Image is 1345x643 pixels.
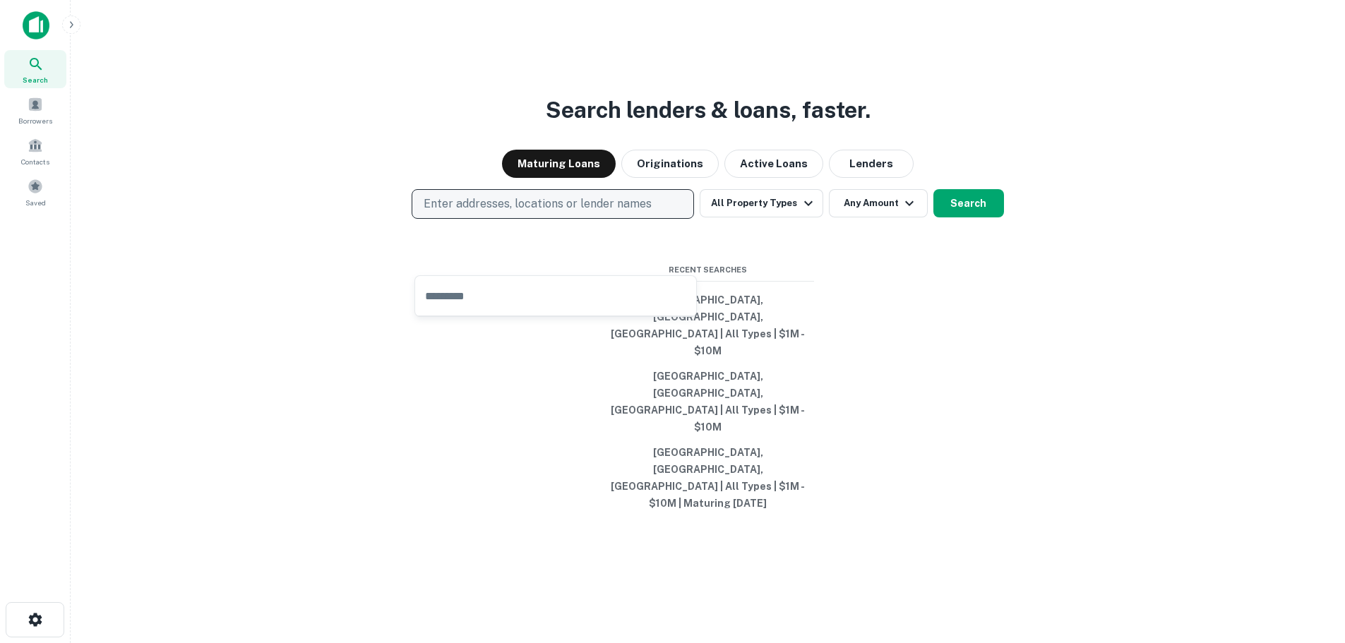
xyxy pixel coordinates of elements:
span: Saved [25,197,46,208]
a: Saved [4,173,66,211]
button: Search [933,189,1004,217]
button: Originations [621,150,719,178]
button: [GEOGRAPHIC_DATA], [GEOGRAPHIC_DATA], [GEOGRAPHIC_DATA] | All Types | $1M - $10M [602,287,814,363]
a: Borrowers [4,91,66,129]
img: capitalize-icon.png [23,11,49,40]
button: Any Amount [829,189,928,217]
span: Search [23,74,48,85]
span: Borrowers [18,115,52,126]
button: Active Loans [724,150,823,178]
button: Lenders [829,150,914,178]
h3: Search lenders & loans, faster. [546,93,871,127]
span: Recent Searches [602,264,814,276]
button: Enter addresses, locations or lender names [412,189,694,219]
button: All Property Types [700,189,823,217]
p: Enter addresses, locations or lender names [424,196,652,212]
button: Maturing Loans [502,150,616,178]
a: Search [4,50,66,88]
iframe: Chat Widget [1274,530,1345,598]
span: Contacts [21,156,49,167]
a: Contacts [4,132,66,170]
button: [GEOGRAPHIC_DATA], [GEOGRAPHIC_DATA], [GEOGRAPHIC_DATA] | All Types | $1M - $10M | Maturing [DATE] [602,440,814,516]
button: [GEOGRAPHIC_DATA], [GEOGRAPHIC_DATA], [GEOGRAPHIC_DATA] | All Types | $1M - $10M [602,363,814,440]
